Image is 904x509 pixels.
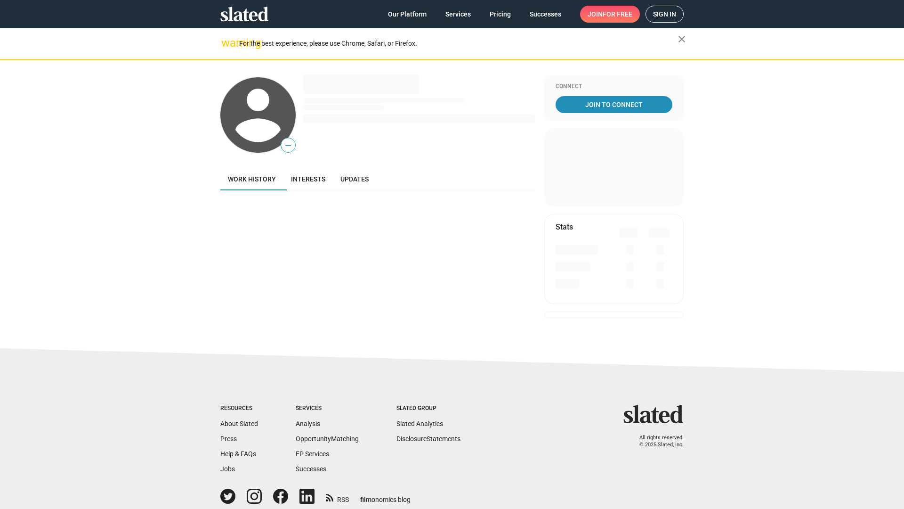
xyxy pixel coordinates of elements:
span: for free [603,6,632,23]
span: Our Platform [388,6,427,23]
span: Interests [291,175,325,183]
a: Work history [220,168,283,190]
span: Services [445,6,471,23]
mat-icon: warning [221,37,233,49]
span: Join [588,6,632,23]
span: Join To Connect [557,96,670,113]
a: Jobs [220,465,235,473]
div: Services [296,405,359,412]
span: — [281,140,295,152]
div: Resources [220,405,258,412]
span: Updates [340,175,369,183]
a: Services [438,6,478,23]
a: Successes [296,465,326,473]
a: Successes [522,6,569,23]
a: EP Services [296,450,329,458]
p: All rights reserved. © 2025 Slated, Inc. [630,435,684,448]
a: OpportunityMatching [296,435,359,443]
a: DisclosureStatements [396,435,460,443]
a: Slated Analytics [396,420,443,427]
mat-icon: close [676,33,687,45]
span: Sign in [653,6,676,22]
span: Successes [530,6,561,23]
span: Pricing [490,6,511,23]
a: Updates [333,168,376,190]
a: Our Platform [380,6,434,23]
a: Press [220,435,237,443]
a: RSS [326,490,349,504]
span: Work history [228,175,276,183]
a: Joinfor free [580,6,640,23]
div: Connect [556,83,672,90]
a: About Slated [220,420,258,427]
mat-card-title: Stats [556,222,573,232]
div: Slated Group [396,405,460,412]
div: For the best experience, please use Chrome, Safari, or Firefox. [239,37,678,50]
a: Analysis [296,420,320,427]
a: Sign in [646,6,684,23]
a: Help & FAQs [220,450,256,458]
a: Join To Connect [556,96,672,113]
a: filmonomics blog [360,488,411,504]
a: Interests [283,168,333,190]
span: film [360,496,371,503]
a: Pricing [482,6,518,23]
